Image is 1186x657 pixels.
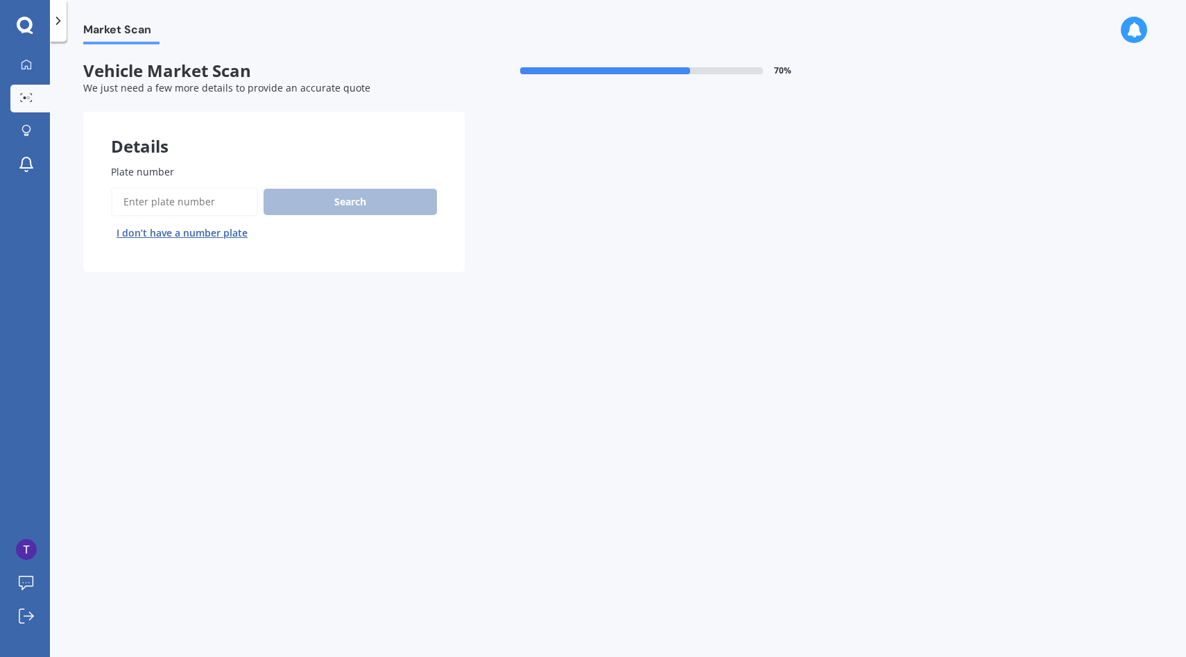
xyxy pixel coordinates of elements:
[83,61,465,81] span: Vehicle Market Scan
[111,187,258,216] input: Enter plate number
[774,66,791,76] span: 70 %
[16,539,37,560] img: ACg8ocIr4J4UNpMHjZE29h4NZXtTdoLwuGsOgEx8-qdXn0VlYLdGFw=s96-c
[83,112,465,153] div: Details
[83,81,370,94] span: We just need a few more details to provide an accurate quote
[83,23,160,42] span: Market Scan
[111,222,253,244] button: I don’t have a number plate
[111,165,174,178] span: Plate number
